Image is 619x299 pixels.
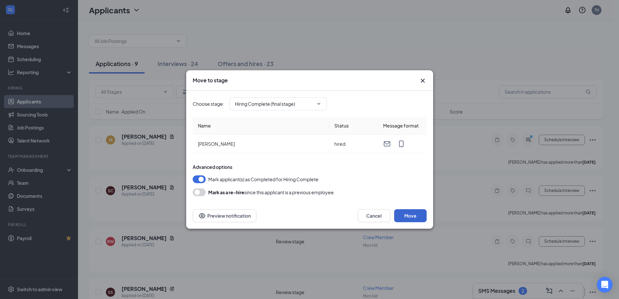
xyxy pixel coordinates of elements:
[378,117,427,135] th: Message format
[208,175,318,183] span: Mark applicant(s) as Completed for Hiring Complete
[208,189,244,195] b: Mark as a re-hire
[208,188,335,196] div: since this applicant is a previous employee.
[419,77,427,85] svg: Cross
[394,209,427,222] button: Move
[193,164,427,170] div: Advanced options
[358,209,390,222] button: Cancel
[383,140,391,148] svg: Email
[397,140,405,148] svg: MobileSms
[193,117,329,135] th: Name
[419,77,427,85] button: Close
[193,77,228,84] h3: Move to stage
[329,135,378,153] td: hired
[193,100,224,107] span: Choose stage :
[193,209,256,222] button: Preview notificationEye
[329,117,378,135] th: Status
[198,212,206,220] svg: Eye
[597,277,613,292] div: Open Intercom Messenger
[198,141,235,147] span: [PERSON_NAME]
[316,101,321,106] svg: ChevronDown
